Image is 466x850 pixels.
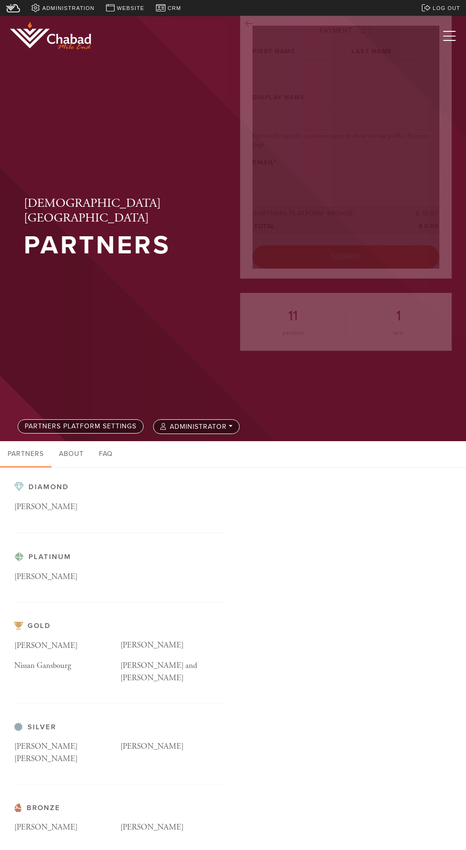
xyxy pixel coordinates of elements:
[255,329,331,336] div: partners
[120,822,184,832] span: [PERSON_NAME]
[18,419,144,434] a: Partners Platform settings
[433,4,460,12] span: Log out
[42,4,95,12] span: Administration
[14,803,22,812] img: pp-bronze.svg
[14,723,226,731] h3: Silver
[14,639,120,652] p: [PERSON_NAME]
[14,482,24,492] img: pp-diamond.svg
[360,308,437,325] h2: 1
[120,741,184,752] span: [PERSON_NAME]
[14,803,226,812] h3: Bronze
[91,441,120,468] a: FAQ
[14,571,78,582] span: [PERSON_NAME]
[14,822,78,832] span: [PERSON_NAME]
[14,741,78,752] span: [PERSON_NAME]
[7,21,97,52] img: One%20Chabad%20Left%20Logo_Half%20Color%20copy.png
[153,419,240,434] button: administrator
[14,723,23,731] img: pp-silver.svg
[14,660,71,671] span: Nissan Gansbourg
[24,233,209,257] h1: Partners
[51,441,91,468] a: About
[255,308,331,325] h2: 11
[120,660,197,683] span: [PERSON_NAME] and [PERSON_NAME]
[14,482,226,492] h3: Diamond
[14,502,78,512] span: [PERSON_NAME]
[14,552,24,561] img: pp-platinum.svg
[14,552,226,561] h3: Platinum
[167,4,181,12] span: CRM
[120,640,184,650] span: [PERSON_NAME]
[360,329,437,336] div: new
[14,622,23,630] img: pp-gold.svg
[14,753,78,764] span: [PERSON_NAME]
[14,621,226,630] h3: Gold
[24,196,209,225] h2: [DEMOGRAPHIC_DATA][GEOGRAPHIC_DATA]
[117,4,145,12] span: Website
